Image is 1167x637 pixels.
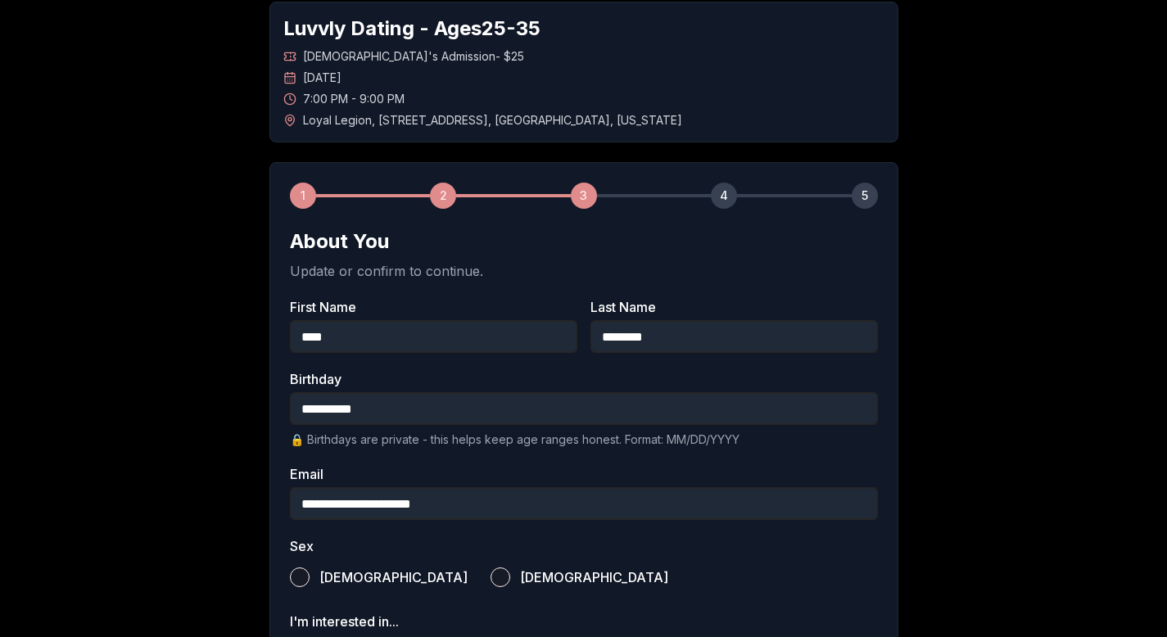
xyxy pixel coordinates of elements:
label: Email [290,468,878,481]
span: [DEMOGRAPHIC_DATA]'s Admission - $25 [303,48,524,65]
button: [DEMOGRAPHIC_DATA] [290,567,310,587]
span: Loyal Legion , [STREET_ADDRESS] , [GEOGRAPHIC_DATA] , [US_STATE] [303,112,682,129]
span: [DATE] [303,70,342,86]
div: 1 [290,183,316,209]
label: Birthday [290,373,878,386]
div: 4 [711,183,737,209]
button: [DEMOGRAPHIC_DATA] [491,567,510,587]
div: 2 [430,183,456,209]
h1: Luvvly Dating - Ages 25 - 35 [283,16,884,42]
span: [DEMOGRAPHIC_DATA] [319,571,468,584]
p: 🔒 Birthdays are private - this helps keep age ranges honest. Format: MM/DD/YYYY [290,431,878,448]
div: 5 [852,183,878,209]
span: 7:00 PM - 9:00 PM [303,91,405,107]
label: I'm interested in... [290,615,878,628]
h2: About You [290,228,878,255]
p: Update or confirm to continue. [290,261,878,281]
span: [DEMOGRAPHIC_DATA] [520,571,668,584]
label: Sex [290,540,878,553]
div: 3 [571,183,597,209]
label: First Name [290,300,577,314]
label: Last Name [590,300,878,314]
